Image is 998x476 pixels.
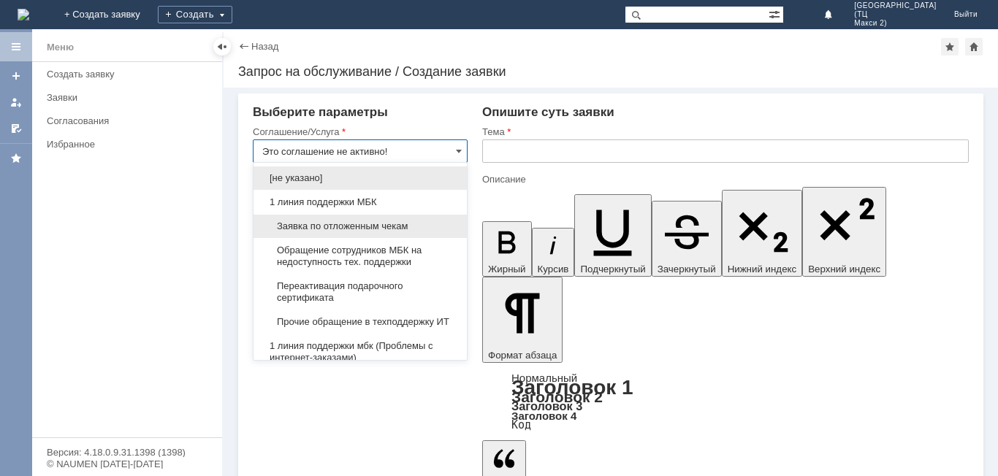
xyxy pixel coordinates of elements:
[511,418,531,431] a: Код
[262,280,458,304] span: Переактивация подарочного сертификата
[652,201,722,277] button: Зачеркнутый
[728,264,797,275] span: Нижний индекс
[482,277,563,363] button: Формат абзаца
[511,388,603,405] a: Заголовок 2
[262,220,458,232] span: Заявка по отложенным чекам
[47,459,207,469] div: © NAUMEN [DATE]-[DATE]
[262,172,458,184] span: [не указано]
[854,19,937,28] span: Макси 2)
[4,117,28,140] a: Мои согласования
[253,127,465,137] div: Соглашение/Услуга
[251,41,278,52] a: Назад
[18,9,29,20] a: Перейти на домашнюю страницу
[41,63,219,85] a: Создать заявку
[47,92,213,103] div: Заявки
[802,187,886,277] button: Верхний индекс
[580,264,645,275] span: Подчеркнутый
[262,316,458,328] span: Прочие обращение в техподдержку ИТ
[511,376,633,399] a: Заголовок 1
[965,38,983,55] div: Сделать домашней страницей
[574,194,651,277] button: Подчеркнутый
[158,6,232,23] div: Создать
[722,190,803,277] button: Нижний индекс
[213,38,231,55] div: Скрыть меню
[482,105,614,119] span: Опишите суть заявки
[482,174,966,184] div: Описание
[854,10,937,19] span: (ТЦ
[262,196,458,208] span: 1 линия поддержки МБК
[47,39,74,56] div: Меню
[262,245,458,268] span: Обращение сотрудников МБК на недоступность тех. поддержки
[854,1,937,10] span: [GEOGRAPHIC_DATA]
[41,110,219,132] a: Согласования
[808,264,880,275] span: Верхний индекс
[488,350,557,361] span: Формат абзаца
[4,64,28,88] a: Создать заявку
[482,127,966,137] div: Тема
[262,340,458,364] span: 1 линия поддержки мбк (Проблемы с интернет-заказами)
[4,91,28,114] a: Мои заявки
[47,139,197,150] div: Избранное
[769,7,783,20] span: Расширенный поиск
[532,228,575,277] button: Курсив
[482,373,969,430] div: Формат абзаца
[238,64,983,79] div: Запрос на обслуживание / Создание заявки
[47,448,207,457] div: Версия: 4.18.0.9.31.1398 (1398)
[253,105,388,119] span: Выберите параметры
[511,410,576,422] a: Заголовок 4
[941,38,959,55] div: Добавить в избранное
[482,221,532,277] button: Жирный
[511,372,577,384] a: Нормальный
[47,115,213,126] div: Согласования
[47,69,213,80] div: Создать заявку
[511,399,582,412] a: Заголовок 3
[41,86,219,109] a: Заявки
[18,9,29,20] img: logo
[488,264,526,275] span: Жирный
[538,264,569,275] span: Курсив
[658,264,716,275] span: Зачеркнутый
